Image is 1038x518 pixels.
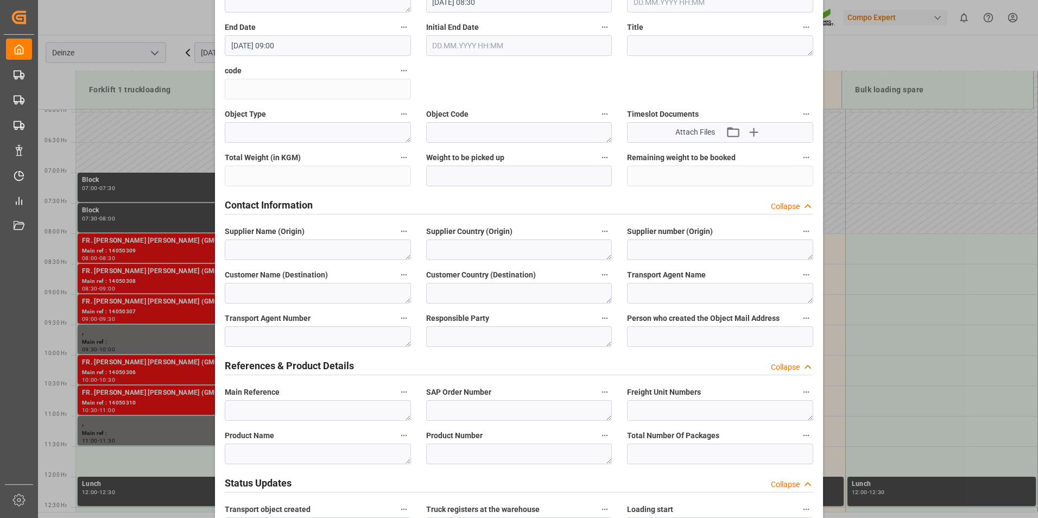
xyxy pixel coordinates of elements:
span: Loading start [627,504,673,515]
button: Product Name [397,428,411,443]
h2: References & Product Details [225,358,354,373]
button: End Date [397,20,411,34]
span: Title [627,22,643,33]
button: Object Code [598,107,612,121]
span: Object Code [426,109,469,120]
button: Main Reference [397,385,411,399]
span: Object Type [225,109,266,120]
span: Customer Name (Destination) [225,269,328,281]
button: Supplier Name (Origin) [397,224,411,238]
button: Freight Unit Numbers [799,385,813,399]
button: Loading start [799,502,813,516]
button: Truck registers at the warehouse [598,502,612,516]
span: Supplier Country (Origin) [426,226,512,237]
button: Title [799,20,813,34]
span: End Date [225,22,256,33]
span: Remaining weight to be booked [627,152,736,163]
span: Initial End Date [426,22,479,33]
button: Object Type [397,107,411,121]
button: Supplier number (Origin) [799,224,813,238]
span: Product Number [426,430,483,441]
span: Weight to be picked up [426,152,504,163]
input: DD.MM.YYYY HH:MM [225,35,411,56]
span: Transport Agent Name [627,269,706,281]
button: Weight to be picked up [598,150,612,165]
div: Collapse [771,201,800,212]
span: Total Number Of Packages [627,430,719,441]
span: code [225,65,242,77]
button: Total Weight (in KGM) [397,150,411,165]
button: Initial End Date [598,20,612,34]
button: Transport object created [397,502,411,516]
button: Total Number Of Packages [799,428,813,443]
span: Supplier Name (Origin) [225,226,305,237]
button: Supplier Country (Origin) [598,224,612,238]
span: Transport Agent Number [225,313,311,324]
input: DD.MM.YYYY HH:MM [426,35,612,56]
h2: Status Updates [225,476,292,490]
span: Truck registers at the warehouse [426,504,540,515]
button: Customer Country (Destination) [598,268,612,282]
span: Customer Country (Destination) [426,269,536,281]
div: Collapse [771,479,800,490]
button: Person who created the Object Mail Address [799,311,813,325]
button: Remaining weight to be booked [799,150,813,165]
div: Collapse [771,362,800,373]
span: Person who created the Object Mail Address [627,313,780,324]
button: Responsible Party [598,311,612,325]
button: code [397,64,411,78]
span: Attach Files [675,127,715,138]
button: Product Number [598,428,612,443]
span: Freight Unit Numbers [627,387,701,398]
span: Transport object created [225,504,311,515]
span: Supplier number (Origin) [627,226,713,237]
button: Transport Agent Number [397,311,411,325]
span: Total Weight (in KGM) [225,152,301,163]
span: SAP Order Number [426,387,491,398]
span: Responsible Party [426,313,489,324]
button: Customer Name (Destination) [397,268,411,282]
span: Timeslot Documents [627,109,699,120]
button: SAP Order Number [598,385,612,399]
span: Product Name [225,430,274,441]
h2: Contact Information [225,198,313,212]
button: Transport Agent Name [799,268,813,282]
span: Main Reference [225,387,280,398]
button: Timeslot Documents [799,107,813,121]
